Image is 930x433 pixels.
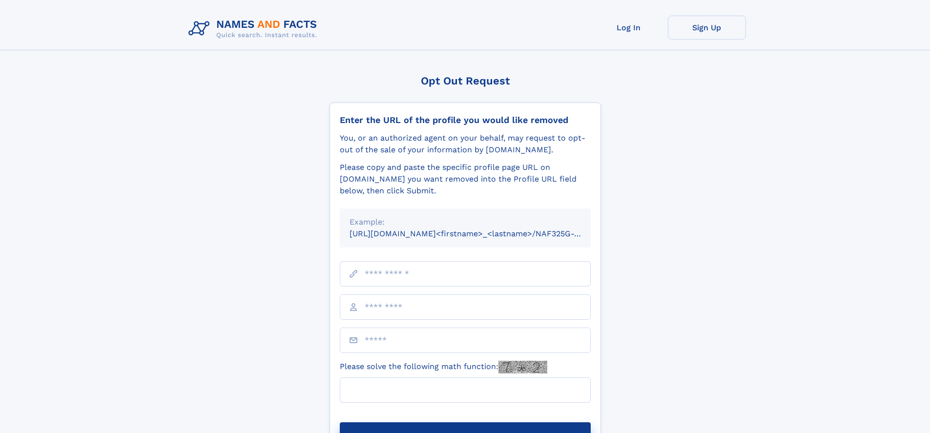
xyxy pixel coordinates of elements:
[350,216,581,228] div: Example:
[330,75,601,87] div: Opt Out Request
[668,16,746,40] a: Sign Up
[340,132,591,156] div: You, or an authorized agent on your behalf, may request to opt-out of the sale of your informatio...
[340,361,547,373] label: Please solve the following math function:
[340,115,591,125] div: Enter the URL of the profile you would like removed
[590,16,668,40] a: Log In
[340,162,591,197] div: Please copy and paste the specific profile page URL on [DOMAIN_NAME] you want removed into the Pr...
[185,16,325,42] img: Logo Names and Facts
[350,229,609,238] small: [URL][DOMAIN_NAME]<firstname>_<lastname>/NAF325G-xxxxxxxx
